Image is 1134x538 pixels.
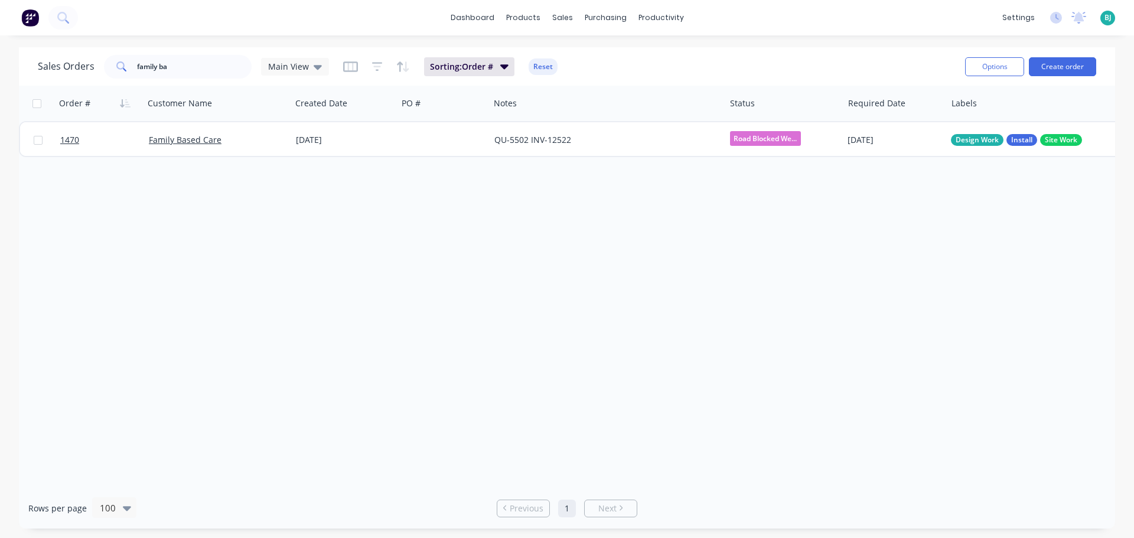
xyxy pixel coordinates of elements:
a: Previous page [497,503,549,514]
button: Design WorkInstallSite Work [951,134,1082,146]
img: Factory [21,9,39,27]
div: productivity [633,9,690,27]
button: Sorting:Order # [424,57,514,76]
span: BJ [1104,12,1112,23]
div: Labels [951,97,977,109]
div: [DATE] [848,134,941,146]
ul: Pagination [492,500,642,517]
div: Customer Name [148,97,212,109]
div: sales [546,9,579,27]
div: PO # [402,97,421,109]
span: Site Work [1045,134,1077,146]
div: products [500,9,546,27]
button: Options [965,57,1024,76]
div: Status [730,97,755,109]
span: Install [1011,134,1032,146]
span: 1470 [60,134,79,146]
span: Sorting: Order # [430,61,493,73]
div: Required Date [848,97,905,109]
div: Order # [59,97,90,109]
h1: Sales Orders [38,61,94,72]
span: Rows per page [28,503,87,514]
div: settings [996,9,1041,27]
a: dashboard [445,9,500,27]
div: [DATE] [296,134,393,146]
input: Search... [137,55,252,79]
span: Next [598,503,617,514]
a: Family Based Care [149,134,221,145]
button: Create order [1029,57,1096,76]
span: Road Blocked We... [730,131,801,146]
a: Next page [585,503,637,514]
span: Previous [510,503,543,514]
span: Main View [268,60,309,73]
div: purchasing [579,9,633,27]
a: 1470 [60,122,149,158]
div: Notes [494,97,517,109]
button: Reset [529,58,558,75]
div: Created Date [295,97,347,109]
span: Design Work [956,134,999,146]
a: Page 1 is your current page [558,500,576,517]
div: QU-5502 INV-12522 [494,134,709,146]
